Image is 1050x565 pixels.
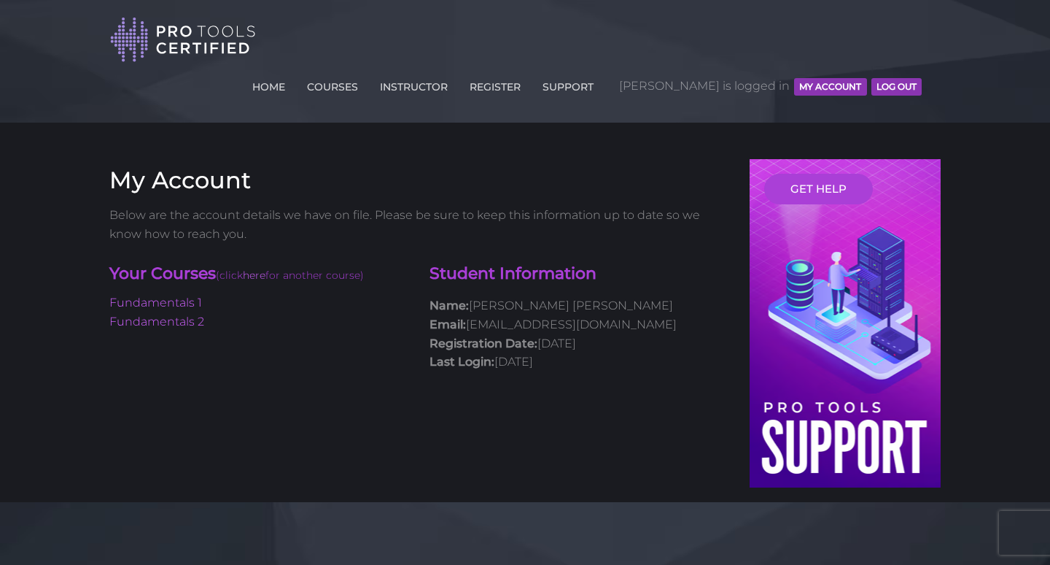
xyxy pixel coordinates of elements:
[376,72,451,96] a: INSTRUCTOR
[429,355,494,369] strong: Last Login:
[109,166,728,194] h3: My Account
[429,337,537,350] strong: Registration Date:
[429,263,728,285] h4: Student Information
[109,296,202,310] a: Fundamentals 1
[109,315,204,328] a: Fundamentals 2
[871,78,922,96] button: Log Out
[429,299,469,312] strong: Name:
[216,269,364,282] span: (click for another course)
[794,78,866,96] button: MY ACCOUNT
[429,296,728,371] p: [PERSON_NAME] [PERSON_NAME] [EMAIL_ADDRESS][DOMAIN_NAME] [DATE] [DATE]
[110,16,256,64] img: Pro Tools Certified Logo
[109,206,728,243] p: Below are the account details we have on file. Please be sure to keep this information up to date...
[619,64,922,108] span: [PERSON_NAME] is logged in
[429,318,466,331] strong: Email:
[466,72,524,96] a: REGISTER
[109,263,408,287] h4: Your Courses
[303,72,362,96] a: COURSES
[764,174,873,204] a: GET HELP
[243,269,265,282] a: here
[539,72,597,96] a: SUPPORT
[249,72,289,96] a: HOME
